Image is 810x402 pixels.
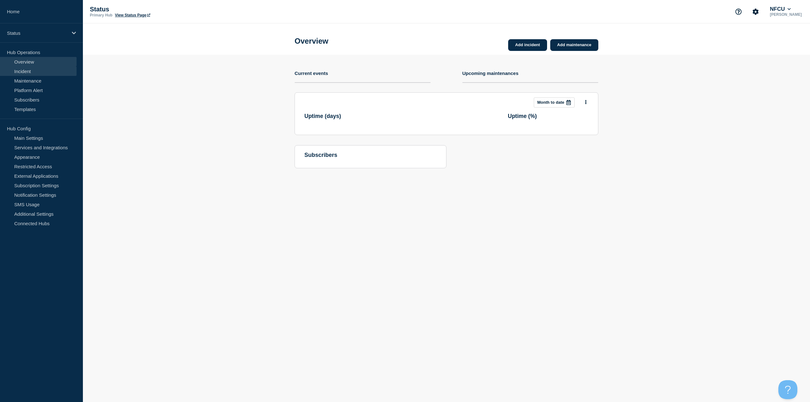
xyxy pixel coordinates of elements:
h3: Uptime ( days ) [304,113,385,120]
a: Add incident [508,39,547,51]
p: [PERSON_NAME] [769,12,803,17]
h4: Current events [295,71,328,76]
h4: subscribers [304,152,437,158]
h1: Overview [295,37,328,46]
p: Status [7,30,68,36]
p: Month to date [537,100,564,105]
button: Month to date [534,97,575,108]
button: Account settings [749,5,762,18]
a: Add maintenance [550,39,598,51]
p: Status [90,6,216,13]
button: Support [732,5,745,18]
h3: Uptime ( % ) [508,113,589,120]
iframe: Help Scout Beacon - Open [778,380,797,399]
button: NFCU [769,6,792,12]
a: View Status Page [115,13,150,17]
h4: Upcoming maintenances [462,71,519,76]
p: Primary Hub [90,13,112,17]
